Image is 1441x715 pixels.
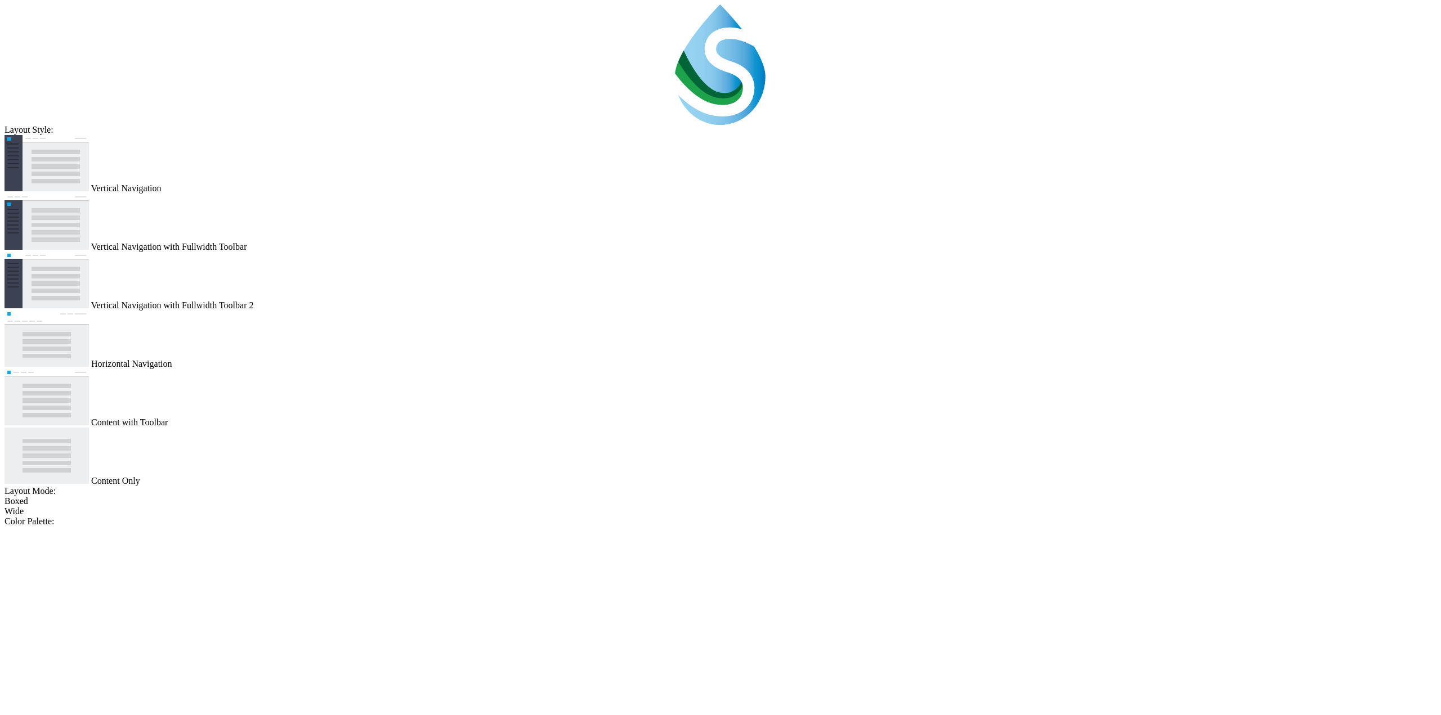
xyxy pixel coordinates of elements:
md-radio-button: Wide [5,506,1436,516]
span: Vertical Navigation with Fullwidth Toolbar 2 [91,300,254,310]
img: content-with-toolbar.jpg [5,369,89,425]
md-radio-button: Vertical Navigation [5,135,1436,194]
span: Content with Toolbar [91,417,168,427]
div: Color Palette: [5,516,1436,527]
img: content-only.jpg [5,428,89,484]
md-radio-button: Content Only [5,428,1436,486]
span: Vertical Navigation [91,183,162,193]
md-radio-button: Boxed [5,496,1436,506]
span: Horizontal Navigation [91,359,172,368]
img: vertical-nav-with-full-toolbar-2.jpg [5,252,89,308]
img: vertical-nav.jpg [5,135,89,191]
span: Content Only [91,476,140,485]
md-radio-button: Vertical Navigation with Fullwidth Toolbar 2 [5,252,1436,311]
div: Layout Style: [5,125,1436,135]
img: horizontal-nav.jpg [5,311,89,367]
div: Layout Mode: [5,486,1436,496]
img: vertical-nav-with-full-toolbar.jpg [5,194,89,250]
img: SWAN-Landscape-Logo-Colour-drop.png [675,5,766,125]
span: Vertical Navigation with Fullwidth Toolbar [91,242,247,251]
md-radio-button: Vertical Navigation with Fullwidth Toolbar [5,194,1436,252]
md-radio-button: Content with Toolbar [5,369,1436,428]
md-radio-button: Horizontal Navigation [5,311,1436,369]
